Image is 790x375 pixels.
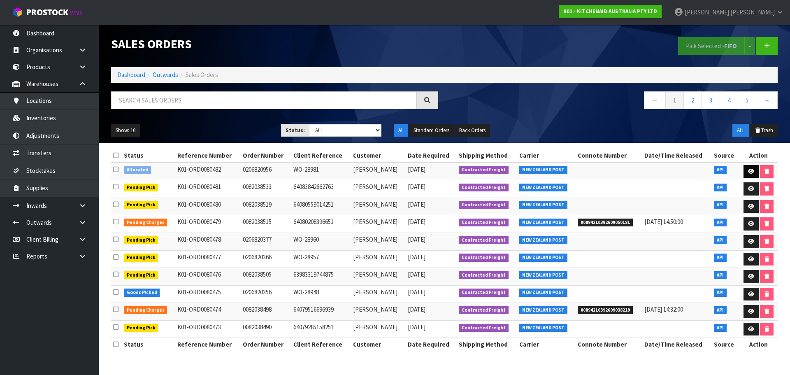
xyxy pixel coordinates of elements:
button: ALL [732,124,749,137]
span: API [714,236,727,245]
td: K01-ORD0080478 [175,233,241,251]
input: Search sales orders [111,91,417,109]
th: Customer [351,338,406,351]
span: [PERSON_NAME] [685,8,729,16]
span: NEW ZEALAND POST [519,324,567,332]
td: 0206820356 [241,285,291,303]
th: Carrier [517,338,576,351]
span: [DATE] [408,165,425,173]
td: 0082038498 [241,303,291,321]
th: Customer [351,149,406,162]
th: Connote Number [576,338,642,351]
span: [DATE] [408,305,425,313]
td: 64079285158251 [291,320,351,338]
span: [DATE] 14:50:00 [644,218,683,226]
span: API [714,306,727,314]
td: [PERSON_NAME] [351,198,406,215]
td: [PERSON_NAME] [351,320,406,338]
span: NEW ZEALAND POST [519,184,567,192]
button: Pick Selected -FIFO [678,37,745,55]
span: 00894210392609050181 [578,219,633,227]
nav: Page navigation [451,91,778,112]
th: Date Required [406,338,457,351]
a: → [756,91,778,109]
th: Source [712,338,739,351]
th: Date Required [406,149,457,162]
a: 5 [738,91,756,109]
span: Contracted Freight [459,166,509,174]
td: 0082038505 [241,268,291,286]
th: Shipping Method [457,338,517,351]
span: API [714,271,727,280]
td: [PERSON_NAME] [351,303,406,321]
th: Client Reference [291,149,351,162]
span: Allocated [124,166,151,174]
span: Contracted Freight [459,201,509,209]
a: ← [644,91,666,109]
td: K01-ORD0080479 [175,215,241,233]
h1: Sales Orders [111,37,438,51]
span: NEW ZEALAND POST [519,306,567,314]
span: [DATE] [408,323,425,331]
span: API [714,289,727,297]
span: [DATE] [408,270,425,278]
th: Reference Number [175,338,241,351]
span: NEW ZEALAND POST [519,201,567,209]
span: [DATE] [408,288,425,296]
td: 0082038519 [241,198,291,215]
td: K01-ORD0080473 [175,320,241,338]
span: Contracted Freight [459,236,509,245]
th: Client Reference [291,338,351,351]
th: Action [739,338,778,351]
span: Contracted Freight [459,271,509,280]
th: Action [739,149,778,162]
td: K01-ORD0080481 [175,180,241,198]
button: Back Orders [455,124,490,137]
td: 64080208396651 [291,215,351,233]
span: API [714,324,727,332]
td: [PERSON_NAME] [351,163,406,180]
td: [PERSON_NAME] [351,268,406,286]
a: K01 - KITCHENAID AUSTRALIA PTY LTD [559,5,662,18]
td: 0206820377 [241,233,291,251]
span: Pending Pick [124,201,158,209]
td: 0206820366 [241,250,291,268]
span: NEW ZEALAND POST [519,254,567,262]
td: 63983319744875 [291,268,351,286]
th: Order Number [241,338,291,351]
span: Pending Charges [124,306,167,314]
span: Contracted Freight [459,324,509,332]
span: Sales Orders [186,71,218,79]
span: NEW ZEALAND POST [519,271,567,280]
span: Pending Pick [124,184,158,192]
th: Date/Time Released [642,338,712,351]
span: Contracted Freight [459,219,509,227]
button: Standard Orders [409,124,454,137]
span: Pending Pick [124,271,158,280]
span: 00894210392609038219 [578,306,633,314]
td: K01-ORD0080474 [175,303,241,321]
span: Pending Pick [124,324,158,332]
td: [PERSON_NAME] [351,180,406,198]
span: API [714,184,727,192]
img: cube-alt.png [12,7,23,17]
td: K01-ORD0080480 [175,198,241,215]
td: 0206820956 [241,163,291,180]
button: All [394,124,408,137]
span: Contracted Freight [459,306,509,314]
td: 0082038490 [241,320,291,338]
th: Order Number [241,149,291,162]
a: 1 [665,91,684,109]
button: Trash [750,124,778,137]
td: K01-ORD0080476 [175,268,241,286]
td: WO-28960 [291,233,351,251]
td: WO-28981 [291,163,351,180]
th: Connote Number [576,149,642,162]
strong: FIFO [724,42,737,50]
td: [PERSON_NAME] [351,285,406,303]
td: [PERSON_NAME] [351,250,406,268]
th: Status [122,338,175,351]
span: Contracted Freight [459,254,509,262]
span: ProStock [26,7,68,18]
th: Date/Time Released [642,149,712,162]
